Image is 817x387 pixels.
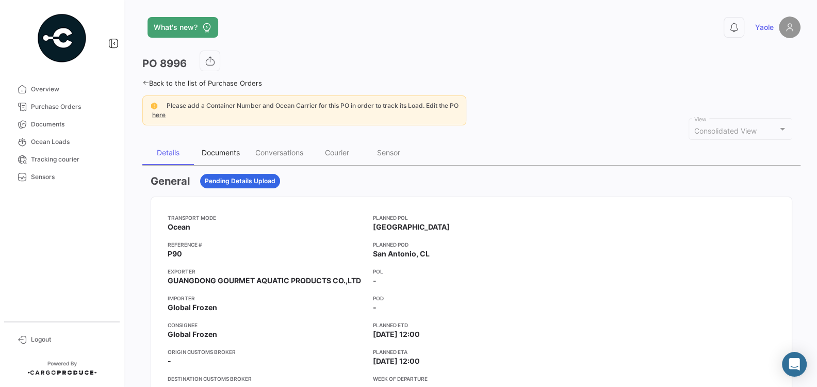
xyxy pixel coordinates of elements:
div: Details [157,148,179,157]
h3: PO 8996 [142,56,187,71]
span: Purchase Orders [31,102,111,111]
span: Consolidated View [694,126,757,135]
div: Documents [202,148,240,157]
app-card-info-title: Destination Customs Broker [168,375,365,383]
span: [GEOGRAPHIC_DATA] [373,222,450,232]
div: Courier [325,148,349,157]
span: Global Frozen [168,302,217,313]
button: What's new? [148,17,218,38]
a: Purchase Orders [8,98,116,116]
span: Ocean [168,222,190,232]
a: Sensors [8,168,116,186]
a: Ocean Loads [8,133,116,151]
span: P90 [168,249,182,259]
span: Please add a Container Number and Ocean Carrier for this PO in order to track its Load. Edit the PO [167,102,459,109]
span: Documents [31,120,111,129]
a: Back to the list of Purchase Orders [142,79,262,87]
div: Sensor [377,148,400,157]
a: Documents [8,116,116,133]
div: Conversations [255,148,303,157]
app-card-info-title: POL [373,267,570,276]
h3: General [151,174,190,188]
span: - [168,356,171,366]
span: Global Frozen [168,329,217,340]
img: placeholder-user.png [779,17,800,38]
app-card-info-title: Planned POL [373,214,570,222]
span: Overview [31,85,111,94]
a: Tracking courier [8,151,116,168]
app-card-info-title: Origin Customs Broker [168,348,365,356]
app-card-info-title: Week of departure [373,375,570,383]
a: here [150,111,168,119]
app-card-info-title: Consignee [168,321,365,329]
span: Logout [31,335,111,344]
span: [DATE] 12:00 [373,356,420,366]
span: Yaole [755,22,774,33]
span: Sensors [31,172,111,182]
app-card-info-title: Planned ETA [373,348,570,356]
app-card-info-title: Planned POD [373,240,570,249]
app-card-info-title: Importer [168,294,365,302]
app-card-info-title: Transport mode [168,214,365,222]
app-card-info-title: POD [373,294,570,302]
div: Abrir Intercom Messenger [782,352,807,377]
span: What's new? [154,22,198,33]
span: - [373,302,377,313]
span: San Antonio, CL [373,249,430,259]
img: powered-by.png [36,12,88,64]
span: GUANGDONG GOURMET AQUATIC PRODUCTS CO.,LTD [168,276,361,286]
app-card-info-title: Planned ETD [373,321,570,329]
span: [DATE] 12:00 [373,329,420,340]
a: Overview [8,80,116,98]
span: Ocean Loads [31,137,111,147]
span: Pending Details Upload [205,176,275,186]
app-card-info-title: Exporter [168,267,365,276]
app-card-info-title: Reference # [168,240,365,249]
span: - [373,276,377,286]
span: Tracking courier [31,155,111,164]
